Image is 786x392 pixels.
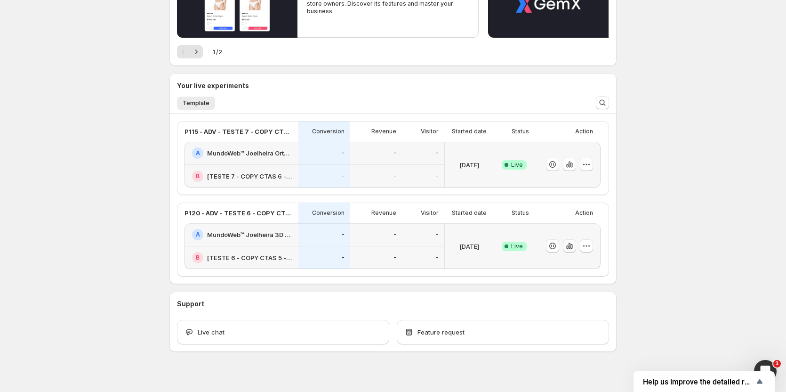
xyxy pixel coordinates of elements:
[452,209,487,217] p: Started date
[512,209,529,217] p: Status
[371,209,396,217] p: Revenue
[183,99,209,107] span: Template
[459,242,479,251] p: [DATE]
[207,253,293,262] h2: [TESTE 6 - COPY CTAS 5 - [DATE]] MundoWeb™ Joelheira 3D de Cobre CopperFlex - A4
[342,254,345,261] p: -
[190,45,203,58] button: Next
[643,377,754,386] span: Help us improve the detailed report for A/B campaigns
[452,128,487,135] p: Started date
[312,128,345,135] p: Conversion
[643,376,765,387] button: Show survey - Help us improve the detailed report for A/B campaigns
[207,230,293,239] h2: MundoWeb™ Joelheira 3D de Cobre CopperFlex - A4
[393,172,396,180] p: -
[421,128,439,135] p: Visitor
[459,160,479,170] p: [DATE]
[575,128,593,135] p: Action
[393,254,396,261] p: -
[196,254,200,261] h2: B
[212,47,222,57] span: 1 / 2
[177,299,204,309] h3: Support
[207,148,293,158] h2: MundoWeb™ Joelheira Ortopédica De Cobre CopperFlex - A3
[196,172,200,180] h2: B
[342,231,345,238] p: -
[421,209,439,217] p: Visitor
[417,327,465,337] span: Feature request
[177,45,203,58] nav: Pagination
[196,149,200,157] h2: A
[436,254,439,261] p: -
[773,360,781,367] span: 1
[342,149,345,157] p: -
[393,231,396,238] p: -
[436,231,439,238] p: -
[207,171,293,181] h2: [TESTE 7 - COPY CTAS 6 - [DATE]] MundoWeb™ Joelheira Ortopédica De Cobre CopperFlex - A3
[312,209,345,217] p: Conversion
[198,327,225,337] span: Live chat
[342,172,345,180] p: -
[596,96,609,109] button: Search and filter results
[196,231,200,238] h2: A
[436,149,439,157] p: -
[512,128,529,135] p: Status
[575,209,593,217] p: Action
[511,243,523,250] span: Live
[184,208,293,218] p: P120 - ADV - TESTE 6 - COPY CTA 5 - [DATE] 11:38:13
[393,149,396,157] p: -
[511,161,523,169] span: Live
[184,127,293,136] p: P115 - ADV - TESTE 7 - COPY CTA 6 - [DATE] 11:51:21
[754,360,777,383] iframe: Intercom live chat
[436,172,439,180] p: -
[371,128,396,135] p: Revenue
[177,81,249,90] h3: Your live experiments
